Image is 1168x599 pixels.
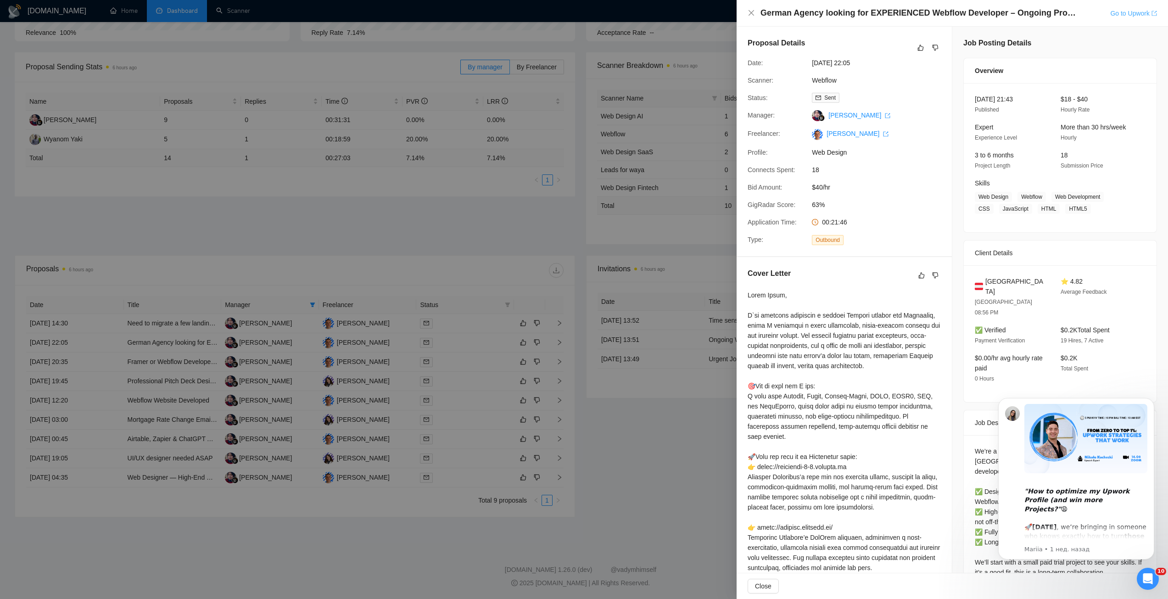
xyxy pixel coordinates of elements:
[748,112,775,119] span: Manager:
[1061,162,1103,169] span: Submission Price
[975,162,1010,169] span: Project Length
[975,123,993,131] span: Expert
[1038,204,1060,214] span: HTML
[918,272,925,279] span: like
[816,95,821,101] span: mail
[975,134,1017,141] span: Experience Level
[748,9,755,17] span: close
[827,130,889,137] a: [PERSON_NAME] export
[748,77,773,84] span: Scanner:
[930,270,941,281] button: dislike
[975,326,1006,334] span: ✅ Verified
[932,44,939,51] span: dislike
[975,192,1012,202] span: Web Design
[812,58,950,68] span: [DATE] 22:05
[984,384,1168,574] iframe: Intercom notifications сообщение
[975,410,1146,435] div: Job Description
[748,166,795,174] span: Connects Spent:
[1061,123,1126,131] span: More than 30 hrs/week
[975,299,1032,316] span: [GEOGRAPHIC_DATA] 08:56 PM
[916,270,927,281] button: like
[932,272,939,279] span: dislike
[748,579,779,593] button: Close
[1137,568,1159,590] iframe: Intercom live chat
[1156,568,1166,575] span: 10
[1151,11,1157,16] span: export
[975,179,990,187] span: Skills
[748,149,768,156] span: Profile:
[812,219,818,225] span: clock-circle
[975,375,994,382] span: 0 Hours
[822,218,847,226] span: 00:21:46
[975,281,983,291] img: 🇦🇹
[1061,337,1103,344] span: 19 Hires, 7 Active
[748,218,797,226] span: Application Time:
[975,241,1146,265] div: Client Details
[1061,326,1110,334] span: $0.2K Total Spent
[985,276,1046,297] span: [GEOGRAPHIC_DATA]
[975,337,1025,344] span: Payment Verification
[885,113,890,118] span: export
[975,106,999,113] span: Published
[812,147,950,157] span: Web Design
[999,204,1032,214] span: JavaScript
[760,7,1077,19] h4: German Agency looking for EXPERIENCED Webflow Developer – Ongoing Projects
[1061,289,1107,295] span: Average Feedback
[975,151,1014,159] span: 3 to 6 months
[748,130,780,137] span: Freelancer:
[917,44,924,51] span: like
[1061,365,1088,372] span: Total Spent
[1061,134,1077,141] span: Hourly
[748,9,755,17] button: Close
[975,354,1043,372] span: $0.00/hr avg hourly rate paid
[748,184,782,191] span: Bid Amount:
[1061,354,1078,362] span: $0.2K
[824,95,836,101] span: Sent
[748,59,763,67] span: Date:
[963,38,1031,49] h5: Job Posting Details
[755,581,771,591] span: Close
[883,131,889,137] span: export
[812,182,950,192] span: $40/hr
[1110,10,1157,17] a: Go to Upworkexport
[1061,151,1068,159] span: 18
[748,94,768,101] span: Status:
[748,38,805,49] h5: Proposal Details
[1061,278,1083,285] span: ⭐ 4.82
[1017,192,1046,202] span: Webflow
[812,129,823,140] img: c1HiYZJLYaSzooXHOeWCz3hTd5Ht9aZYjlyY1rp-klCMEt8U_S66z40Q882I276L5Y
[812,200,950,210] span: 63%
[828,112,890,119] a: [PERSON_NAME] export
[812,165,950,175] span: 18
[818,115,825,121] img: gigradar-bm.png
[975,66,1003,76] span: Overview
[1051,192,1104,202] span: Web Development
[748,268,791,279] h5: Cover Letter
[1065,204,1090,214] span: HTML5
[812,235,844,245] span: Outbound
[975,95,1013,103] span: [DATE] 21:43
[748,236,763,243] span: Type:
[1061,95,1088,103] span: $18 - $40
[975,204,994,214] span: CSS
[930,42,941,53] button: dislike
[748,201,795,208] span: GigRadar Score:
[1061,106,1090,113] span: Hourly Rate
[915,42,926,53] button: like
[812,77,836,84] a: Webflow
